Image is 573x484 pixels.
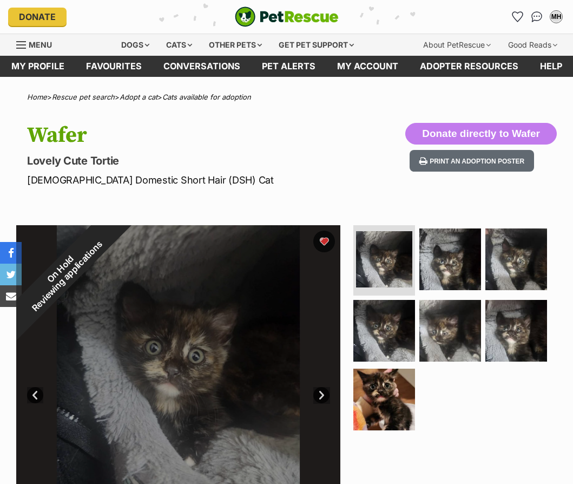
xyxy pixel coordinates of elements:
img: Photo of Wafer [356,231,412,287]
a: Home [27,93,47,101]
a: Favourites [509,8,526,25]
div: Good Reads [500,34,565,56]
img: Photo of Wafer [419,300,481,362]
img: chat-41dd97257d64d25036548639549fe6c8038ab92f7586957e7f3b1b290dea8141.svg [531,11,543,22]
img: Photo of Wafer [485,300,547,362]
a: Adopter resources [409,56,529,77]
div: About PetRescue [416,34,498,56]
button: My account [548,8,565,25]
div: Get pet support [271,34,361,56]
p: [DEMOGRAPHIC_DATA] Domestic Short Hair (DSH) Cat [27,173,351,187]
div: Dogs [114,34,157,56]
ul: Account quick links [509,8,565,25]
a: Favourites [75,56,153,77]
img: logo-cat-932fe2b9b8326f06289b0f2fb663e598f794de774fb13d1741a6617ecf9a85b4.svg [235,6,339,27]
a: Pet alerts [251,56,326,77]
img: Photo of Wafer [419,228,481,290]
img: Photo of Wafer [353,369,415,430]
img: Photo of Wafer [353,300,415,362]
p: Lovely Cute Tortie [27,153,351,168]
button: Donate directly to Wafer [405,123,557,145]
h1: Wafer [27,123,351,148]
a: Menu [16,34,60,54]
div: MH [551,11,562,22]
img: Photo of Wafer [485,228,547,290]
a: PetRescue [235,6,339,27]
a: Next [313,387,330,403]
a: Help [529,56,573,77]
a: Donate [8,8,67,26]
a: Conversations [528,8,545,25]
button: Print an adoption poster [410,150,534,172]
a: My account [326,56,409,77]
div: Cats [159,34,200,56]
a: Rescue pet search [52,93,115,101]
span: Reviewing applications [30,239,104,313]
span: Menu [29,40,52,49]
button: favourite [313,231,335,252]
a: Prev [27,387,43,403]
a: Cats available for adoption [162,93,251,101]
a: My profile [1,56,75,77]
div: Other pets [201,34,269,56]
a: Adopt a cat [120,93,157,101]
a: conversations [153,56,251,77]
